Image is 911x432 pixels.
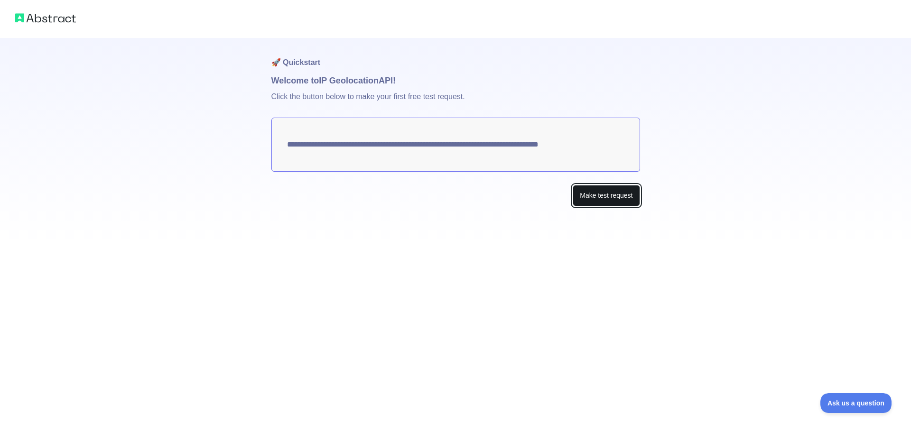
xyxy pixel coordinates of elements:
[820,393,892,413] iframe: Toggle Customer Support
[573,185,640,206] button: Make test request
[271,87,640,118] p: Click the button below to make your first free test request.
[15,11,76,25] img: Abstract logo
[271,74,640,87] h1: Welcome to IP Geolocation API!
[271,38,640,74] h1: 🚀 Quickstart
